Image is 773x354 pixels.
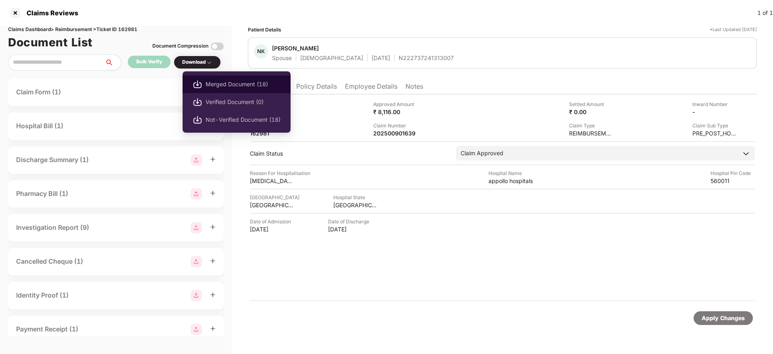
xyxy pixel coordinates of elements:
[193,79,202,89] img: svg+xml;base64,PHN2ZyBpZD0iRG93bmxvYWQtMjB4MjAiIHhtbG5zPSJodHRwOi8vd3d3LnczLm9yZy8yMDAwL3N2ZyIgd2...
[191,324,202,335] img: svg+xml;base64,PHN2ZyBpZD0iR3JvdXBfMjg4MTMiIGRhdGEtbmFtZT0iR3JvdXAgMjg4MTMiIHhtbG5zPSJodHRwOi8vd3...
[16,324,78,334] div: Payment Receipt (1)
[710,26,757,33] div: *Last Updated [DATE]
[8,26,224,33] div: Claims Dashboard > Reimbursement > Ticket ID 162981
[373,100,418,108] div: Approved Amount
[569,100,613,108] div: Settled Amount
[333,201,378,209] div: [GEOGRAPHIC_DATA]
[206,59,212,66] img: svg+xml;base64,PHN2ZyBpZD0iRHJvcGRvd24tMzJ4MzIiIHhtbG5zPSJodHRwOi8vd3d3LnczLm9yZy8yMDAwL3N2ZyIgd2...
[182,58,212,66] div: Download
[373,108,418,116] div: ₹ 8,116.00
[250,177,294,185] div: [MEDICAL_DATA]
[210,292,216,298] span: plus
[210,190,216,196] span: plus
[742,150,750,158] img: downArrowIcon
[569,122,613,129] div: Claim Type
[711,169,755,177] div: Hospital Pin Code
[22,9,78,17] div: Claims Reviews
[210,258,216,264] span: plus
[333,194,378,201] div: Hospital State
[250,218,294,225] div: Date of Admission
[399,54,454,62] div: N222737241313007
[191,222,202,233] img: svg+xml;base64,PHN2ZyBpZD0iR3JvdXBfMjg4MTMiIGRhdGEtbmFtZT0iR3JvdXAgMjg4MTMiIHhtbG5zPSJodHRwOi8vd3...
[191,188,202,200] img: svg+xml;base64,PHN2ZyBpZD0iR3JvdXBfMjg4MTMiIGRhdGEtbmFtZT0iR3JvdXAgMjg4MTMiIHhtbG5zPSJodHRwOi8vd3...
[711,177,755,185] div: 560011
[211,40,224,53] img: svg+xml;base64,PHN2ZyBpZD0iVG9nZ2xlLTMyeDMyIiB4bWxucz0iaHR0cDovL3d3dy53My5vcmcvMjAwMC9zdmciIHdpZH...
[16,256,83,267] div: Cancelled Cheque (1)
[405,82,423,94] li: Notes
[692,100,737,108] div: Inward Number
[248,26,281,33] div: Patient Details
[461,149,503,158] div: Claim Approved
[16,290,69,300] div: Identity Proof (1)
[210,156,216,162] span: plus
[250,194,299,201] div: [GEOGRAPHIC_DATA]
[272,54,292,62] div: Spouse
[372,54,390,62] div: [DATE]
[104,54,121,71] button: search
[104,59,121,66] span: search
[250,225,294,233] div: [DATE]
[488,177,533,185] div: appollo hospitals
[152,42,208,50] div: Document Compression
[373,129,418,137] div: 202500901639
[328,225,372,233] div: [DATE]
[345,82,397,94] li: Employee Details
[16,121,63,131] div: Hospital Bill (1)
[16,189,68,199] div: Pharmacy Bill (1)
[206,115,281,124] span: Not-Verified Document (18)
[210,224,216,230] span: plus
[206,98,281,106] span: Verified Document (0)
[296,82,337,94] li: Policy Details
[250,169,310,177] div: Reason For Hospitalisation
[191,154,202,166] img: svg+xml;base64,PHN2ZyBpZD0iR3JvdXBfMjg4MTMiIGRhdGEtbmFtZT0iR3JvdXAgMjg4MTMiIHhtbG5zPSJodHRwOi8vd3...
[191,256,202,267] img: svg+xml;base64,PHN2ZyBpZD0iR3JvdXBfMjg4MTMiIGRhdGEtbmFtZT0iR3JvdXAgMjg4MTMiIHhtbG5zPSJodHRwOi8vd3...
[206,80,281,89] span: Merged Document (18)
[488,169,533,177] div: Hospital Name
[328,218,372,225] div: Date of Discharge
[373,122,418,129] div: Claim Number
[16,87,61,97] div: Claim Form (1)
[250,150,448,157] div: Claim Status
[191,290,202,301] img: svg+xml;base64,PHN2ZyBpZD0iR3JvdXBfMjg4MTMiIGRhdGEtbmFtZT0iR3JvdXAgMjg4MTMiIHhtbG5zPSJodHRwOi8vd3...
[193,115,202,125] img: svg+xml;base64,PHN2ZyBpZD0iRG93bmxvYWQtMjB4MjAiIHhtbG5zPSJodHRwOi8vd3d3LnczLm9yZy8yMDAwL3N2ZyIgd2...
[210,326,216,331] span: plus
[692,122,737,129] div: Claim Sub Type
[569,129,613,137] div: REIMBURSEMENT
[702,314,745,323] div: Apply Changes
[569,108,613,116] div: ₹ 0.00
[136,58,162,66] div: Bulk Verify
[250,201,294,209] div: [GEOGRAPHIC_DATA]
[8,33,93,51] h1: Document List
[16,223,89,233] div: Investigation Report (9)
[272,44,319,52] div: [PERSON_NAME]
[757,8,773,17] div: 1 of 1
[16,155,89,165] div: Discharge Summary (1)
[193,97,202,107] img: svg+xml;base64,PHN2ZyBpZD0iRG93bmxvYWQtMjB4MjAiIHhtbG5zPSJodHRwOi8vd3d3LnczLm9yZy8yMDAwL3N2ZyIgd2...
[692,108,737,116] div: -
[692,129,737,137] div: PRE_POST_HOSPITALIZATION_REIMBURSEMENT
[300,54,363,62] div: [DEMOGRAPHIC_DATA]
[254,44,268,58] div: NK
